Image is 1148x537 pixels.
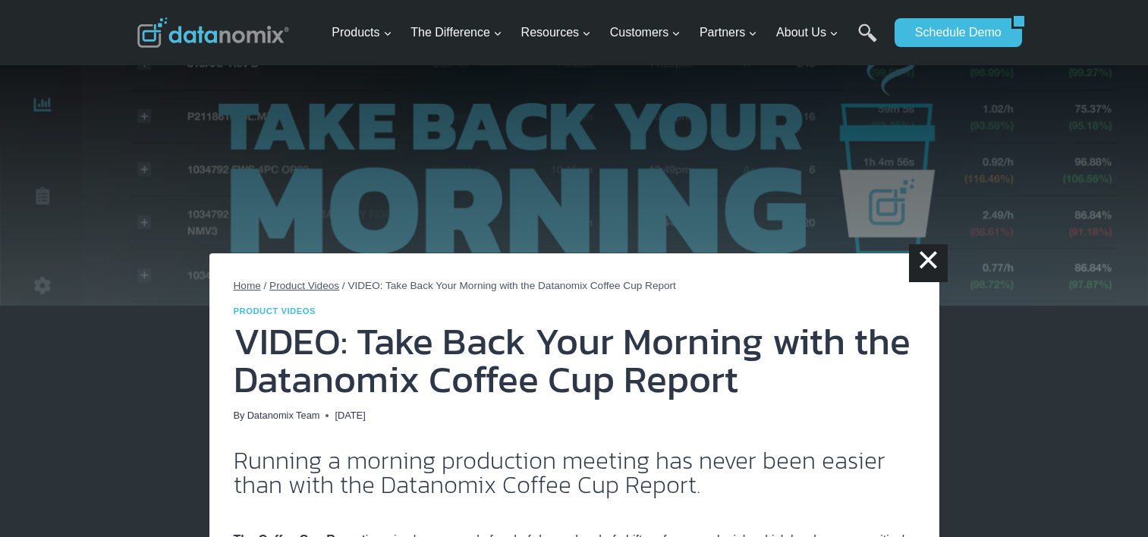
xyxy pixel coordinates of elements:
a: Home [234,280,261,291]
a: Product Videos [269,280,339,291]
span: About Us [776,23,838,42]
span: The Difference [410,23,502,42]
span: Customers [610,23,681,42]
a: × [909,244,947,282]
h1: VIDEO: Take Back Your Morning with the Datanomix Coffee Cup Report [234,322,915,398]
span: By [234,408,245,423]
a: Search [858,24,877,58]
span: / [264,280,267,291]
nav: Primary Navigation [326,8,887,58]
nav: Breadcrumbs [234,278,915,294]
time: [DATE] [335,408,365,423]
h2: Running a morning production meeting has never been easier than with the Datanomix Coffee Cup Rep... [234,448,915,497]
span: Resources [521,23,591,42]
span: Products [332,23,392,42]
a: Schedule Demo [895,18,1011,47]
span: / [342,280,345,291]
a: Product Videos [234,306,316,316]
a: Datanomix Team [247,410,320,421]
span: Partners [700,23,757,42]
img: Datanomix [137,17,289,48]
span: VIDEO: Take Back Your Morning with the Datanomix Coffee Cup Report [348,280,675,291]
